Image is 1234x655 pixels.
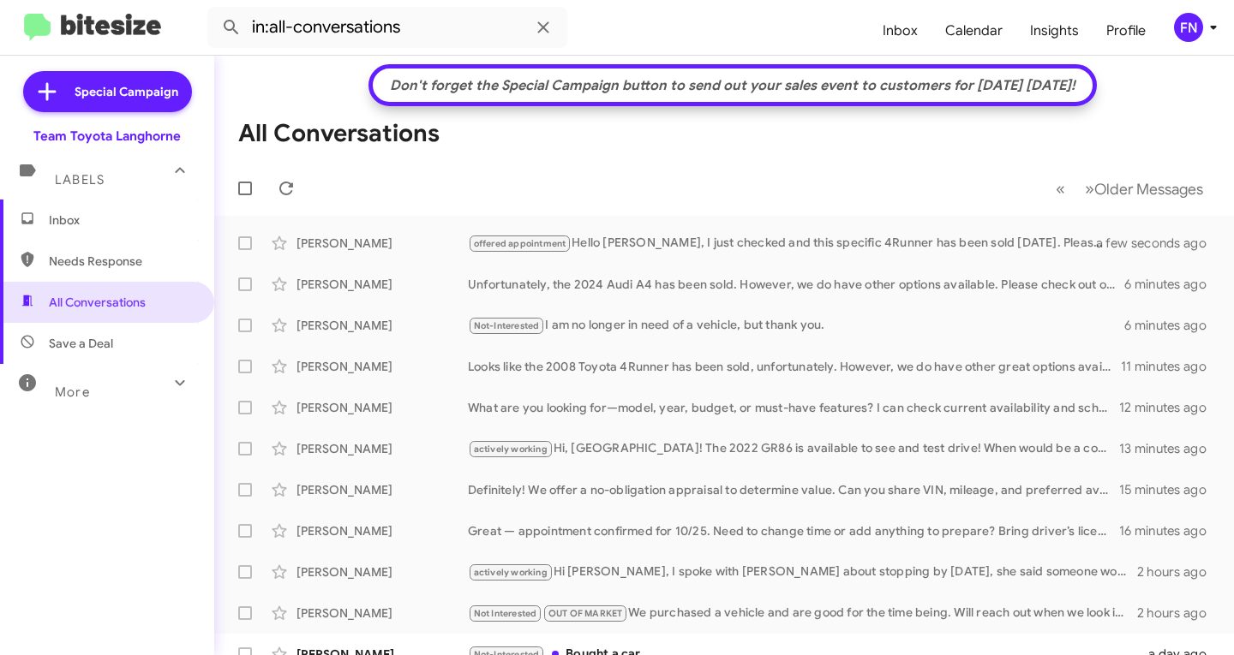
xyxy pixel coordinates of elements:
[474,567,548,578] span: actively working
[474,608,537,619] span: Not Interested
[468,399,1119,416] div: What are you looking for—model, year, budget, or must-have features? I can check current availabi...
[1117,235,1220,252] div: a few seconds ago
[468,439,1119,459] div: Hi, [GEOGRAPHIC_DATA]! The 2022 GR86 is available to see and test drive! When would be a convenie...
[55,172,105,188] span: Labels
[381,77,1084,94] div: Don't forget the Special Campaign button to send out your sales event to customers for [DATE] [DA...
[297,317,468,334] div: [PERSON_NAME]
[1085,178,1094,199] span: »
[207,7,567,48] input: Search
[1174,13,1203,42] div: FN
[49,294,146,311] span: All Conversations
[297,276,468,293] div: [PERSON_NAME]
[297,440,468,457] div: [PERSON_NAME]
[1046,171,1213,206] nav: Page navigation example
[1119,522,1220,539] div: 16 minutes ago
[1075,171,1213,206] button: Next
[33,128,181,145] div: Team Toyota Langhorne
[468,563,1137,582] div: Hi [PERSON_NAME], I spoke with [PERSON_NAME] about stopping by [DATE], she said someone would sen...
[1016,6,1093,56] a: Insights
[297,358,468,375] div: [PERSON_NAME]
[474,320,540,331] span: Not-Interested
[931,6,1016,56] a: Calendar
[468,234,1117,253] div: Hello [PERSON_NAME], I just checked and this specific 4Runner has been sold [DATE]. Please let me...
[23,71,192,112] a: Special Campaign
[297,563,468,581] div: [PERSON_NAME]
[297,604,468,622] div: [PERSON_NAME]
[49,211,195,229] span: Inbox
[297,481,468,498] div: [PERSON_NAME]
[468,358,1121,375] div: Looks like the 2008 Toyota 4Runner has been sold, unfortunately. However, we do have other great ...
[548,608,623,619] span: OUT OF MARKET
[1124,276,1220,293] div: 6 minutes ago
[474,444,548,455] span: actively working
[1121,358,1220,375] div: 11 minutes ago
[49,253,195,270] span: Needs Response
[468,316,1124,336] div: I am no longer in need of a vehicle, but thank you.
[49,335,113,352] span: Save a Deal
[238,120,440,147] h1: All Conversations
[468,276,1124,293] div: Unfortunately, the 2024 Audi A4 has been sold. However, we do have other options available. Pleas...
[297,522,468,539] div: [PERSON_NAME]
[1119,440,1220,457] div: 13 minutes ago
[75,83,178,100] span: Special Campaign
[468,481,1119,498] div: Definitely! We offer a no-obligation appraisal to determine value. Can you share VIN, mileage, an...
[55,384,90,400] span: More
[468,522,1119,539] div: Great — appointment confirmed for 10/25. Need to change time or add anything to prepare? Bring dr...
[474,238,566,249] span: offered appointment
[297,235,468,252] div: [PERSON_NAME]
[1119,399,1220,416] div: 12 minutes ago
[869,6,931,56] a: Inbox
[1124,317,1220,334] div: 6 minutes ago
[297,399,468,416] div: [PERSON_NAME]
[1056,178,1065,199] span: «
[1137,604,1220,622] div: 2 hours ago
[468,604,1137,623] div: We purchased a vehicle and are good for the time being. Will reach out when we look in the future...
[1045,171,1075,206] button: Previous
[1094,180,1203,199] span: Older Messages
[1159,13,1215,42] button: FN
[1137,563,1220,581] div: 2 hours ago
[1119,481,1220,498] div: 15 minutes ago
[1093,6,1159,56] a: Profile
